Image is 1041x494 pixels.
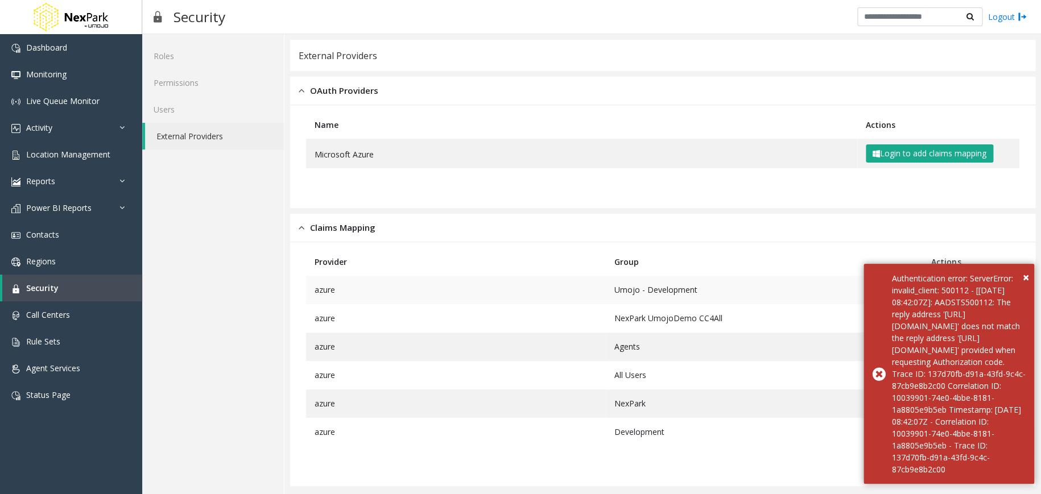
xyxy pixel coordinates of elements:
img: pageIcon [154,3,162,31]
a: External Providers [145,123,284,150]
span: Call Centers [26,309,70,320]
a: Users [142,96,284,123]
img: 'icon' [11,364,20,373]
th: Provider [306,248,606,276]
div: Authentication error: ServerError: invalid_client: 500112 - [2025-10-01 08:42:07Z]: AADSTS500112:... [892,272,1026,475]
img: logout [1018,11,1027,23]
td: Development [606,418,923,446]
td: NexPark UmojoDemo CC4All [606,304,923,333]
img: 'icon' [11,284,20,293]
td: Microsoft Azure [306,139,857,168]
img: 'icon' [11,258,20,267]
span: Agent Services [26,363,80,373]
button: Close [1023,269,1029,286]
img: 'icon' [11,124,20,133]
td: azure [306,276,606,304]
span: Monitoring [26,69,67,80]
span: Activity [26,122,52,133]
td: NexPark [606,389,923,418]
img: 'icon' [11,231,20,240]
span: Contacts [26,229,59,240]
img: 'icon' [11,70,20,80]
img: opened [299,84,304,97]
img: 'icon' [11,311,20,320]
img: 'icon' [11,338,20,347]
td: azure [306,389,606,418]
img: 'icon' [11,97,20,106]
img: 'icon' [11,391,20,400]
h3: Security [168,3,231,31]
th: Actions [923,248,1019,276]
a: Permissions [142,69,284,96]
td: Umojo - Development [606,276,923,304]
span: Power BI Reports [26,202,92,213]
a: Security [2,275,142,301]
td: azure [306,333,606,361]
a: Logout [988,11,1027,23]
td: azure [306,361,606,389]
th: Actions [857,111,1019,139]
span: Security [26,283,59,293]
button: Login to add claims mapping [866,144,993,163]
th: Group [606,248,923,276]
img: 'icon' [11,44,20,53]
span: Dashboard [26,42,67,53]
td: azure [306,418,606,446]
span: × [1023,269,1029,285]
div: External Providers [299,48,377,63]
td: Agents [606,333,923,361]
img: opened [299,221,304,234]
img: 'icon' [11,151,20,160]
span: Rule Sets [26,336,60,347]
span: Location Management [26,149,110,160]
span: Regions [26,256,56,267]
td: All Users [606,361,923,389]
img: 'icon' [11,177,20,186]
span: Reports [26,176,55,186]
span: OAuth Providers [310,84,378,97]
span: Status Page [26,389,71,400]
td: azure [306,304,606,333]
span: Claims Mapping [310,221,375,234]
span: Live Queue Monitor [26,96,100,106]
img: 'icon' [11,204,20,213]
a: Roles [142,43,284,69]
th: Name [306,111,857,139]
